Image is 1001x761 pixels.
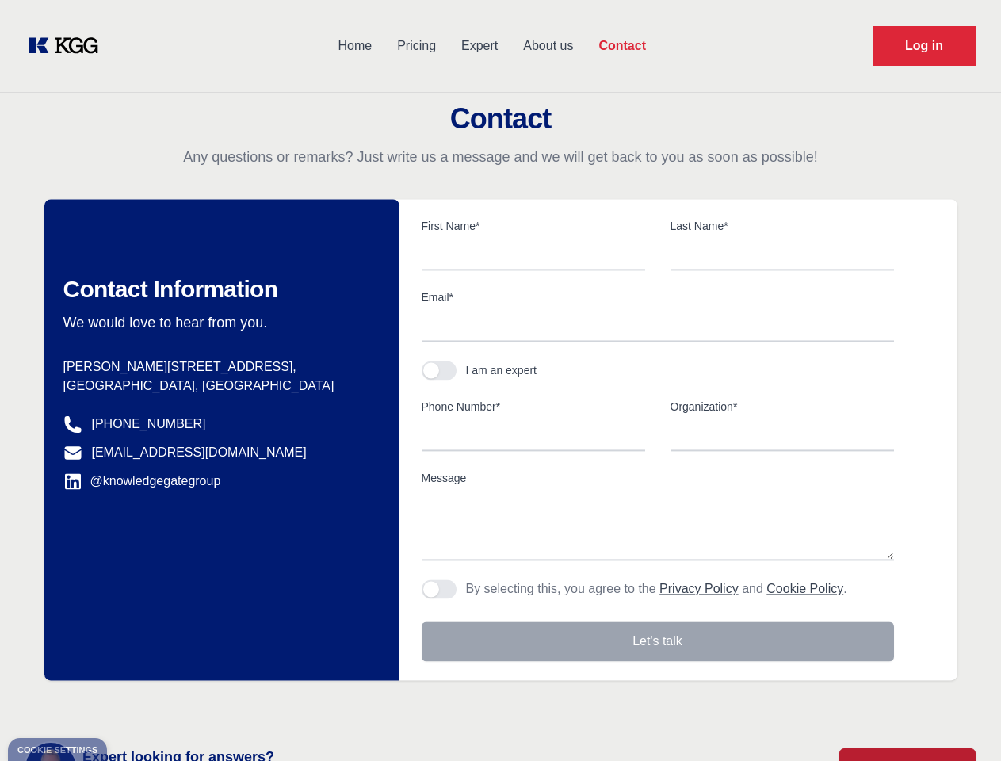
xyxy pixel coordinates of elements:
p: [PERSON_NAME][STREET_ADDRESS], [63,358,374,377]
iframe: Chat Widget [922,685,1001,761]
a: [PHONE_NUMBER] [92,415,206,434]
a: Cookie Policy [766,582,843,595]
div: I am an expert [466,362,537,378]
a: Privacy Policy [659,582,739,595]
label: Last Name* [671,218,894,234]
a: [EMAIL_ADDRESS][DOMAIN_NAME] [92,443,307,462]
label: Phone Number* [422,399,645,415]
label: Email* [422,289,894,305]
a: Request Demo [873,26,976,66]
button: Let's talk [422,621,894,661]
h2: Contact [19,103,982,135]
a: @knowledgegategroup [63,472,221,491]
p: [GEOGRAPHIC_DATA], [GEOGRAPHIC_DATA] [63,377,374,396]
a: Contact [586,25,659,67]
a: Expert [449,25,510,67]
label: First Name* [422,218,645,234]
a: Home [325,25,384,67]
div: Cookie settings [17,746,97,755]
label: Message [422,470,894,486]
a: Pricing [384,25,449,67]
a: KOL Knowledge Platform: Talk to Key External Experts (KEE) [25,33,111,59]
p: Any questions or remarks? Just write us a message and we will get back to you as soon as possible! [19,147,982,166]
a: About us [510,25,586,67]
p: By selecting this, you agree to the and . [466,579,847,598]
label: Organization* [671,399,894,415]
h2: Contact Information [63,275,374,304]
p: We would love to hear from you. [63,313,374,332]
